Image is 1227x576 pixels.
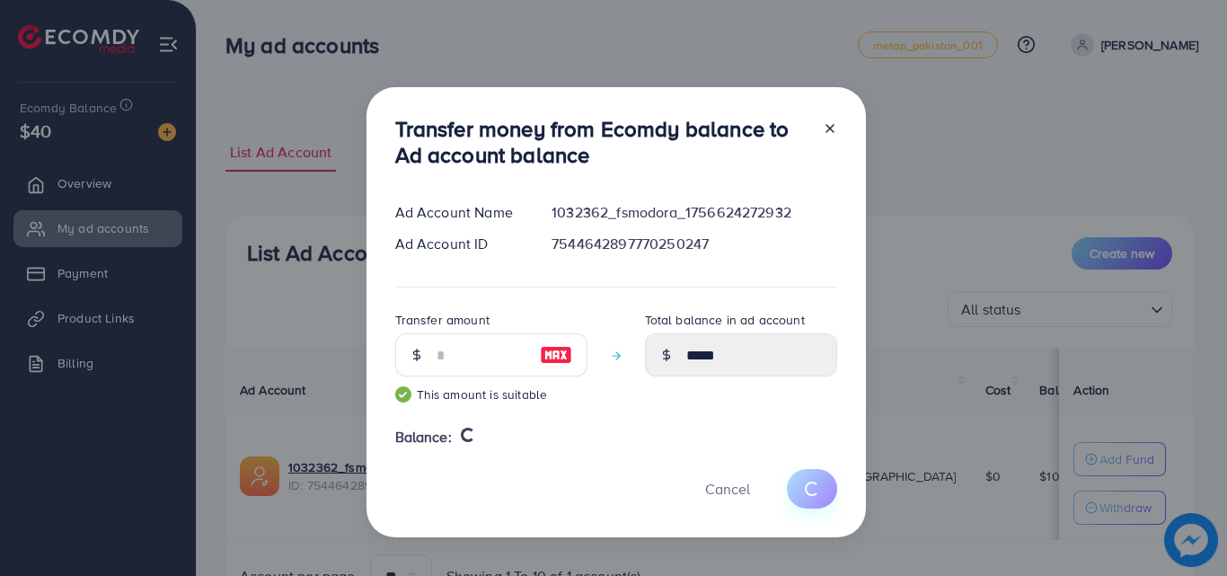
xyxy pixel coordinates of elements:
div: 1032362_fsmodora_1756624272932 [537,202,851,223]
div: Ad Account Name [381,202,538,223]
img: guide [395,386,411,403]
div: Ad Account ID [381,234,538,254]
span: Balance: [395,427,452,448]
span: Cancel [705,479,750,499]
div: 7544642897770250247 [537,234,851,254]
button: Cancel [683,469,772,508]
label: Transfer amount [395,311,490,329]
h3: Transfer money from Ecomdy balance to Ad account balance [395,116,808,168]
label: Total balance in ad account [645,311,805,329]
small: This amount is suitable [395,385,587,403]
img: image [540,344,572,366]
